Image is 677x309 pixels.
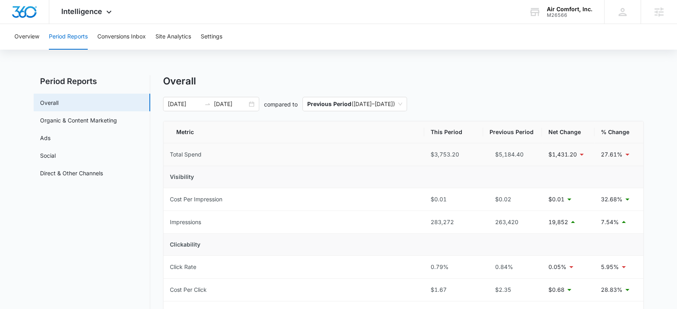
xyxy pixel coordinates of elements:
[548,218,568,227] p: 19,852
[97,24,146,50] button: Conversions Inbox
[204,101,211,107] span: swap-right
[601,150,623,159] p: 27.61%
[204,101,211,107] span: to
[163,166,643,188] td: Visibility
[490,285,536,294] div: $2.35
[163,234,643,256] td: Clickability
[601,195,623,204] p: 32.68%
[548,150,577,159] p: $1,431.20
[431,285,477,294] div: $1.67
[40,151,56,160] a: Social
[547,6,592,12] div: account name
[547,12,592,18] div: account id
[490,263,536,271] div: 0.84%
[214,100,247,108] input: End date
[490,195,536,204] div: $0.02
[61,7,102,16] span: Intelligence
[424,121,483,143] th: This Period
[431,150,477,159] div: $3,753.20
[34,75,150,87] h2: Period Reports
[548,285,564,294] p: $0.68
[542,121,594,143] th: Net Change
[155,24,191,50] button: Site Analytics
[264,100,298,108] p: compared to
[490,150,536,159] div: $5,184.40
[201,24,222,50] button: Settings
[594,121,643,143] th: % Change
[49,24,88,50] button: Period Reports
[170,195,222,204] div: Cost Per Impression
[548,263,566,271] p: 0.05%
[40,98,58,107] a: Overall
[601,285,623,294] p: 28.83%
[14,24,39,50] button: Overview
[483,121,542,143] th: Previous Period
[40,134,50,142] a: Ads
[168,100,201,108] input: Start date
[40,169,103,177] a: Direct & Other Channels
[431,263,477,271] div: 0.79%
[601,263,619,271] p: 5.95%
[170,263,196,271] div: Click Rate
[601,218,619,227] p: 7.54%
[307,97,402,111] span: ( [DATE] – [DATE] )
[40,116,117,124] a: Organic & Content Marketing
[170,218,201,227] div: Impressions
[431,218,477,227] div: 283,272
[431,195,477,204] div: $0.01
[170,285,207,294] div: Cost Per Click
[170,150,201,159] div: Total Spend
[163,121,424,143] th: Metric
[163,75,196,87] h1: Overall
[307,100,351,107] p: Previous Period
[548,195,564,204] p: $0.01
[490,218,536,227] div: 263,420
